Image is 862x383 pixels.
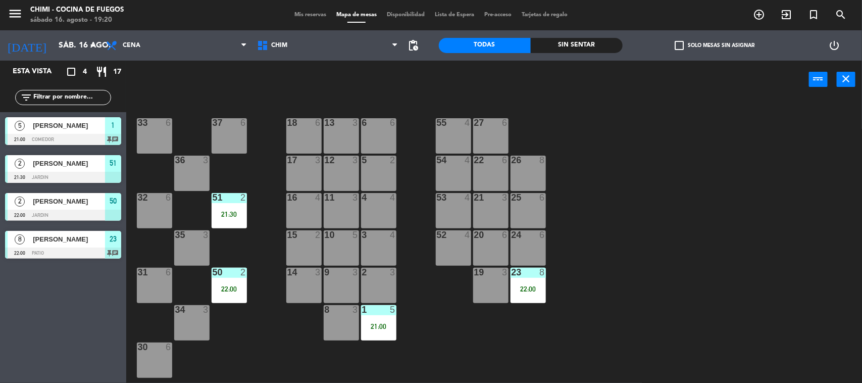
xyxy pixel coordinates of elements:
[352,118,359,127] div: 3
[511,285,546,293] div: 22:00
[474,193,475,202] div: 21
[352,230,359,240] div: 5
[465,156,471,165] div: 4
[362,193,363,202] div: 4
[271,42,287,49] span: Chim
[315,193,321,202] div: 4
[352,156,359,165] div: 3
[166,118,172,127] div: 6
[390,118,396,127] div: 6
[110,233,117,245] span: 23
[382,12,430,18] span: Disponibilidad
[479,12,517,18] span: Pre-acceso
[502,156,508,165] div: 6
[30,5,124,15] div: CHIMI - Cocina de Fuegos
[32,92,111,103] input: Filtrar por nombre...
[362,305,363,314] div: 1
[33,120,105,131] span: [PERSON_NAME]
[240,268,246,277] div: 2
[289,12,331,18] span: Mis reservas
[474,230,475,240] div: 20
[83,66,87,78] span: 4
[502,193,508,202] div: 3
[175,156,176,165] div: 36
[362,118,363,127] div: 6
[95,66,108,78] i: restaurant
[287,193,288,202] div: 16
[112,119,115,131] span: 1
[166,193,172,202] div: 6
[15,234,25,245] span: 8
[531,38,623,53] div: Sin sentar
[837,72,855,87] button: close
[474,118,475,127] div: 27
[465,118,471,127] div: 4
[502,118,508,127] div: 6
[675,41,684,50] span: check_box_outline_blank
[474,156,475,165] div: 22
[539,268,545,277] div: 8
[408,39,420,52] span: pending_actions
[331,12,382,18] span: Mapa de mesas
[362,230,363,240] div: 3
[465,193,471,202] div: 4
[110,157,117,169] span: 51
[390,156,396,165] div: 2
[287,268,288,277] div: 14
[828,39,840,52] i: power_settings_new
[15,159,25,169] span: 2
[362,156,363,165] div: 5
[539,156,545,165] div: 8
[315,230,321,240] div: 2
[502,230,508,240] div: 6
[175,230,176,240] div: 35
[15,121,25,131] span: 5
[287,118,288,127] div: 18
[352,305,359,314] div: 3
[287,230,288,240] div: 15
[212,211,247,218] div: 21:30
[5,66,73,78] div: Esta vista
[517,12,573,18] span: Tarjetas de regalo
[203,230,209,240] div: 3
[474,268,475,277] div: 19
[390,230,396,240] div: 4
[390,305,396,314] div: 5
[175,305,176,314] div: 34
[33,158,105,169] span: [PERSON_NAME]
[465,230,471,240] div: 4
[539,230,545,240] div: 6
[287,156,288,165] div: 17
[362,268,363,277] div: 2
[352,268,359,277] div: 3
[110,195,117,207] span: 50
[813,73,825,85] i: power_input
[539,193,545,202] div: 6
[240,118,246,127] div: 6
[15,197,25,207] span: 2
[840,73,852,85] i: close
[33,234,105,245] span: [PERSON_NAME]
[835,9,847,21] i: search
[166,268,172,277] div: 6
[675,41,754,50] label: Solo mesas sin asignar
[203,305,209,314] div: 3
[240,193,246,202] div: 2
